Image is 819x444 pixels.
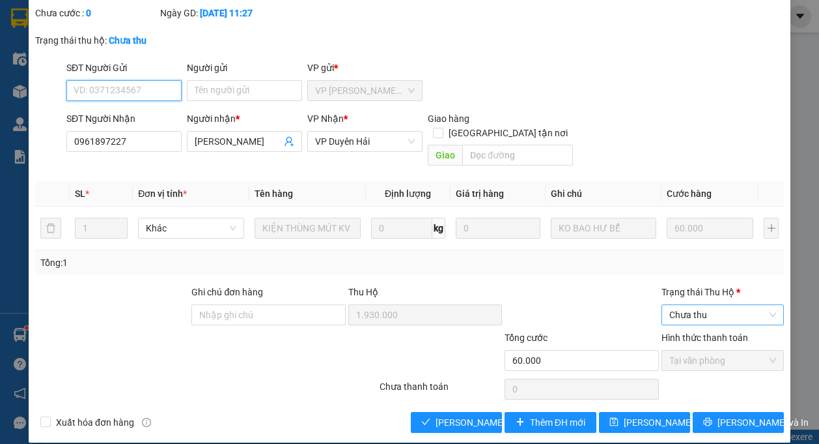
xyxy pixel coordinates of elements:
span: Giao hàng [428,113,469,124]
p: GỬI: [5,25,190,38]
span: info-circle [142,418,151,427]
label: Hình thức thanh toán [661,333,748,343]
p: NHẬN: [5,44,190,68]
span: Giá trị hàng [456,188,504,199]
b: Chưa thu [109,35,146,46]
span: VP Nhận [307,113,344,124]
input: 0 [667,218,753,239]
span: Giao [428,145,462,166]
button: save[PERSON_NAME] thay đổi [599,412,690,433]
span: Khác [146,218,236,238]
span: GIAO: [5,85,31,97]
div: Chưa thanh toán [378,379,503,402]
div: Chưa cước : [35,6,158,20]
div: Trạng thái Thu Hộ [661,285,784,299]
span: printer [703,417,712,428]
span: VP [PERSON_NAME] ([GEOGRAPHIC_DATA]) [5,44,131,68]
strong: BIÊN NHẬN GỬI HÀNG [44,7,151,20]
span: Tên hàng [255,188,293,199]
span: 0822686868 - [5,70,90,83]
div: VP gửi [307,61,423,75]
input: VD: Bàn, Ghế [255,218,361,239]
span: Cước hàng [667,188,712,199]
span: Thu Hộ [348,287,378,297]
b: 0 [86,8,91,18]
span: [GEOGRAPHIC_DATA] tận nơi [443,126,573,140]
b: [DATE] 11:27 [200,8,253,18]
span: VP Trần Phú (Hàng) [315,81,415,100]
button: check[PERSON_NAME] và Giao hàng [411,412,502,433]
span: VP Duyên Hải [315,132,415,151]
span: Chưa thu [669,305,776,325]
span: check [421,417,430,428]
span: [PERSON_NAME] và Giao hàng [436,415,561,430]
div: Tổng: 1 [40,256,317,270]
span: Định lượng [385,188,431,199]
div: Người gửi [187,61,302,75]
th: Ghi chú [546,181,662,207]
span: Thêm ĐH mới [530,415,585,430]
span: Tại văn phòng [669,351,776,370]
span: [PERSON_NAME] thay đổi [624,415,728,430]
input: 0 [456,218,540,239]
span: VP [PERSON_NAME] - [27,25,127,38]
button: plusThêm ĐH mới [505,412,596,433]
span: HUY [70,70,90,83]
label: Ghi chú đơn hàng [191,287,263,297]
span: Đơn vị tính [138,188,187,199]
span: kg [432,218,445,239]
div: SĐT Người Gửi [66,61,182,75]
button: plus [764,218,779,239]
span: SL [75,188,85,199]
span: user-add [284,136,294,147]
input: Dọc đường [462,145,573,166]
button: printer[PERSON_NAME] và In [693,412,784,433]
div: Trạng thái thu hộ: [35,33,189,48]
span: Tổng cước [505,333,548,343]
button: delete [40,218,61,239]
div: SĐT Người Nhận [66,111,182,126]
input: Ghi Chú [551,218,657,239]
span: plus [516,417,525,428]
input: Ghi chú đơn hàng [191,304,345,325]
span: [PERSON_NAME] và In [717,415,809,430]
div: Người nhận [187,111,302,126]
div: Ngày GD: [160,6,283,20]
span: save [609,417,618,428]
span: Xuất hóa đơn hàng [51,415,139,430]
